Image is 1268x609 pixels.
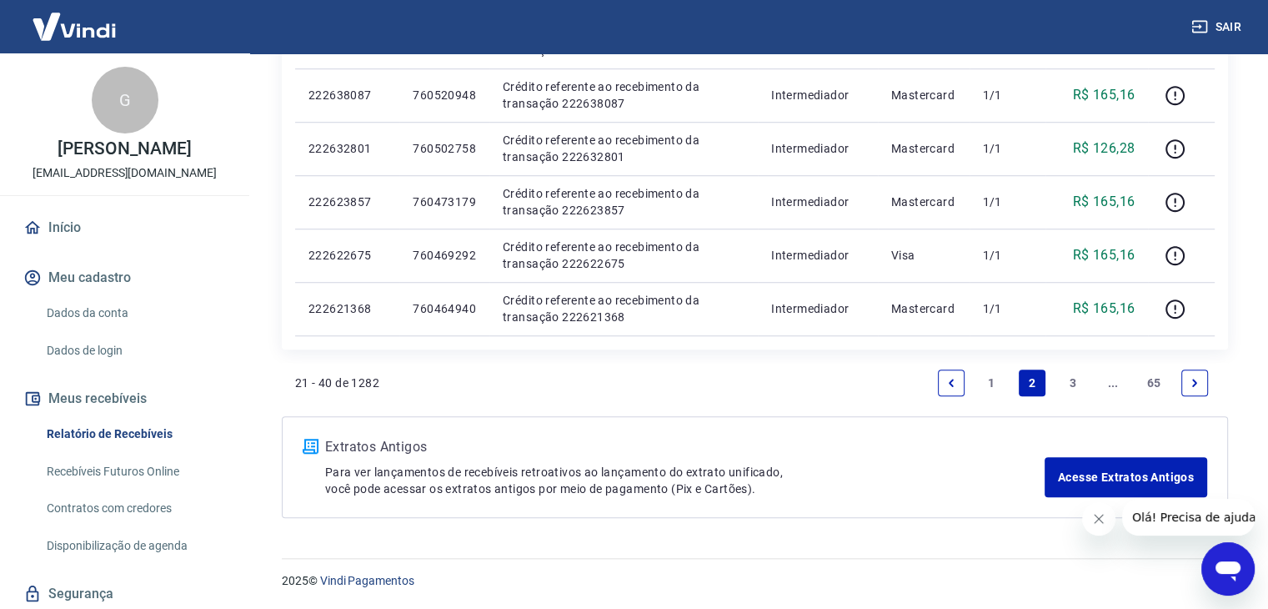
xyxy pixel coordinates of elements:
[40,491,229,526] a: Contratos com credores
[308,87,386,103] p: 222638087
[1082,502,1115,536] iframe: Fechar mensagem
[1181,370,1208,396] a: Next page
[983,194,1032,210] p: 1/1
[891,194,956,210] p: Mastercard
[771,140,865,157] p: Intermediador
[1073,85,1135,105] p: R$ 165,16
[20,1,128,52] img: Vindi
[891,87,956,103] p: Mastercard
[282,572,1228,590] p: 2025 ©
[983,300,1032,317] p: 1/1
[1140,370,1168,396] a: Page 65
[20,209,229,246] a: Início
[1073,192,1135,212] p: R$ 165,16
[1100,370,1126,396] a: Jump forward
[413,300,476,317] p: 760464940
[983,140,1032,157] p: 1/1
[413,140,476,157] p: 760502758
[771,247,865,264] p: Intermediador
[308,140,386,157] p: 222632801
[503,292,744,325] p: Crédito referente ao recebimento da transação 222621368
[983,87,1032,103] p: 1/1
[325,437,1045,457] p: Extratos Antigos
[891,300,956,317] p: Mastercard
[1045,457,1207,497] a: Acesse Extratos Antigos
[308,194,386,210] p: 222623857
[10,12,140,25] span: Olá! Precisa de ajuda?
[40,417,229,451] a: Relatório de Recebíveis
[295,375,379,391] p: 21 - 40 de 1282
[58,140,191,158] p: [PERSON_NAME]
[503,185,744,219] p: Crédito referente ao recebimento da transação 222623857
[503,132,744,165] p: Crédito referente ao recebimento da transação 222632801
[92,67,158,133] div: G
[1201,542,1255,596] iframe: Botão para abrir a janela de mensagens
[33,164,217,182] p: [EMAIL_ADDRESS][DOMAIN_NAME]
[40,334,229,368] a: Dados de login
[325,464,1045,497] p: Para ver lançamentos de recebíveis retroativos ao lançamento do extrato unificado, você pode aces...
[413,194,476,210] p: 760473179
[891,140,956,157] p: Mastercard
[983,247,1032,264] p: 1/1
[40,455,229,489] a: Recebíveis Futuros Online
[308,300,386,317] p: 222621368
[303,439,318,454] img: ícone
[1073,138,1135,159] p: R$ 126,28
[20,259,229,296] button: Meu cadastro
[40,529,229,563] a: Disponibilização de agenda
[308,247,386,264] p: 222622675
[413,247,476,264] p: 760469292
[891,247,956,264] p: Visa
[320,574,414,587] a: Vindi Pagamentos
[20,380,229,417] button: Meus recebíveis
[938,370,965,396] a: Previous page
[771,300,865,317] p: Intermediador
[1188,12,1248,43] button: Sair
[1073,245,1135,265] p: R$ 165,16
[931,363,1215,403] ul: Pagination
[1060,370,1086,396] a: Page 3
[503,78,744,112] p: Crédito referente ao recebimento da transação 222638087
[413,87,476,103] p: 760520948
[40,296,229,330] a: Dados da conta
[979,370,1005,396] a: Page 1
[503,239,744,272] p: Crédito referente ao recebimento da transação 222622675
[771,87,865,103] p: Intermediador
[1073,299,1135,319] p: R$ 165,16
[771,194,865,210] p: Intermediador
[1019,370,1045,396] a: Page 2 is your current page
[1122,499,1255,536] iframe: Mensagem da empresa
